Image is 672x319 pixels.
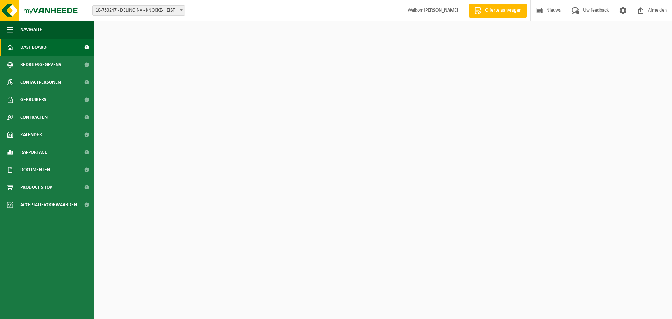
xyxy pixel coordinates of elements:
span: Dashboard [20,39,47,56]
span: Kalender [20,126,42,144]
a: Offerte aanvragen [469,4,527,18]
span: Navigatie [20,21,42,39]
span: Contactpersonen [20,74,61,91]
span: Offerte aanvragen [483,7,523,14]
strong: [PERSON_NAME] [423,8,458,13]
span: 10-750247 - DELINO NV - KNOKKE-HEIST [93,6,185,15]
span: Gebruikers [20,91,47,109]
span: Product Shop [20,179,52,196]
span: Contracten [20,109,48,126]
span: 10-750247 - DELINO NV - KNOKKE-HEIST [92,5,185,16]
span: Acceptatievoorwaarden [20,196,77,214]
span: Bedrijfsgegevens [20,56,61,74]
span: Rapportage [20,144,47,161]
span: Documenten [20,161,50,179]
